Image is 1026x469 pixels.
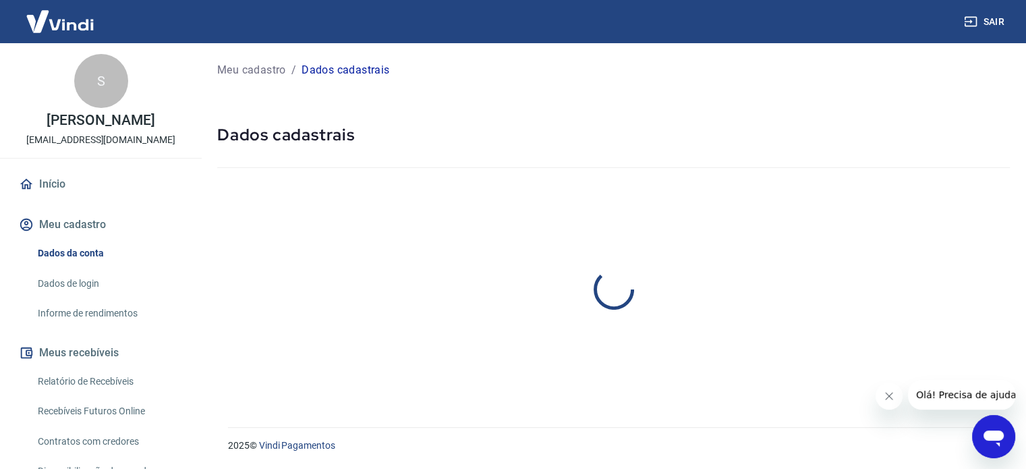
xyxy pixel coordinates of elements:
[16,169,186,199] a: Início
[217,62,286,78] a: Meu cadastro
[16,210,186,240] button: Meu cadastro
[16,338,186,368] button: Meus recebíveis
[74,54,128,108] div: S
[217,124,1010,146] h5: Dados cadastrais
[908,380,1015,410] iframe: Mensagem da empresa
[302,62,389,78] p: Dados cadastrais
[972,415,1015,458] iframe: Botão para abrir a janela de mensagens
[32,300,186,327] a: Informe de rendimentos
[47,113,154,128] p: [PERSON_NAME]
[876,383,903,410] iframe: Fechar mensagem
[32,428,186,456] a: Contratos com credores
[32,270,186,298] a: Dados de login
[26,133,175,147] p: [EMAIL_ADDRESS][DOMAIN_NAME]
[961,9,1010,34] button: Sair
[32,368,186,395] a: Relatório de Recebíveis
[291,62,296,78] p: /
[32,397,186,425] a: Recebíveis Futuros Online
[228,439,994,453] p: 2025 ©
[259,440,335,451] a: Vindi Pagamentos
[16,1,104,42] img: Vindi
[8,9,113,20] span: Olá! Precisa de ajuda?
[32,240,186,267] a: Dados da conta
